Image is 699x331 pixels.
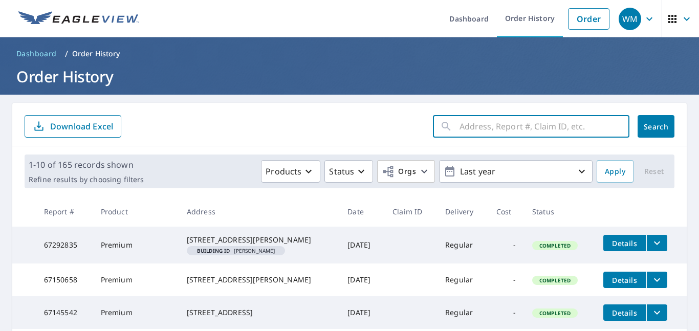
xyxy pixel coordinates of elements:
span: [PERSON_NAME] [191,248,281,253]
li: / [65,48,68,60]
div: [STREET_ADDRESS][PERSON_NAME] [187,235,331,245]
td: Regular [437,296,488,329]
td: [DATE] [339,296,384,329]
td: 67145542 [36,296,93,329]
td: - [488,227,524,263]
th: Product [93,196,179,227]
th: Status [524,196,595,227]
div: [STREET_ADDRESS][PERSON_NAME] [187,275,331,285]
p: Refine results by choosing filters [29,175,144,184]
em: Building ID [197,248,230,253]
span: Completed [533,242,577,249]
td: Regular [437,263,488,296]
button: Status [324,160,373,183]
p: Last year [456,163,576,181]
td: Premium [93,296,179,329]
button: detailsBtn-67292835 [603,235,646,251]
button: detailsBtn-67145542 [603,304,646,321]
button: filesDropdownBtn-67145542 [646,304,667,321]
th: Address [179,196,339,227]
nav: breadcrumb [12,46,687,62]
span: Orgs [382,165,416,178]
span: Completed [533,310,577,317]
span: Details [609,308,640,318]
th: Date [339,196,384,227]
td: [DATE] [339,263,384,296]
td: 67150658 [36,263,93,296]
span: Apply [605,165,625,178]
th: Report # [36,196,93,227]
span: Details [609,238,640,248]
span: Completed [533,277,577,284]
span: Search [646,122,666,131]
input: Address, Report #, Claim ID, etc. [460,112,629,141]
td: Regular [437,227,488,263]
button: detailsBtn-67150658 [603,272,646,288]
td: - [488,263,524,296]
button: Apply [597,160,634,183]
p: Download Excel [50,121,113,132]
a: Order [568,8,609,30]
p: 1-10 of 165 records shown [29,159,144,171]
button: Search [638,115,674,138]
button: filesDropdownBtn-67150658 [646,272,667,288]
span: Dashboard [16,49,57,59]
div: [STREET_ADDRESS] [187,307,331,318]
button: Orgs [377,160,435,183]
button: filesDropdownBtn-67292835 [646,235,667,251]
td: 67292835 [36,227,93,263]
img: EV Logo [18,11,139,27]
td: - [488,296,524,329]
button: Products [261,160,320,183]
h1: Order History [12,66,687,87]
a: Dashboard [12,46,61,62]
p: Products [266,165,301,178]
th: Cost [488,196,524,227]
p: Status [329,165,354,178]
th: Claim ID [384,196,437,227]
div: WM [619,8,641,30]
p: Order History [72,49,120,59]
button: Download Excel [25,115,121,138]
td: Premium [93,227,179,263]
td: Premium [93,263,179,296]
span: Details [609,275,640,285]
th: Delivery [437,196,488,227]
button: Last year [439,160,593,183]
td: [DATE] [339,227,384,263]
